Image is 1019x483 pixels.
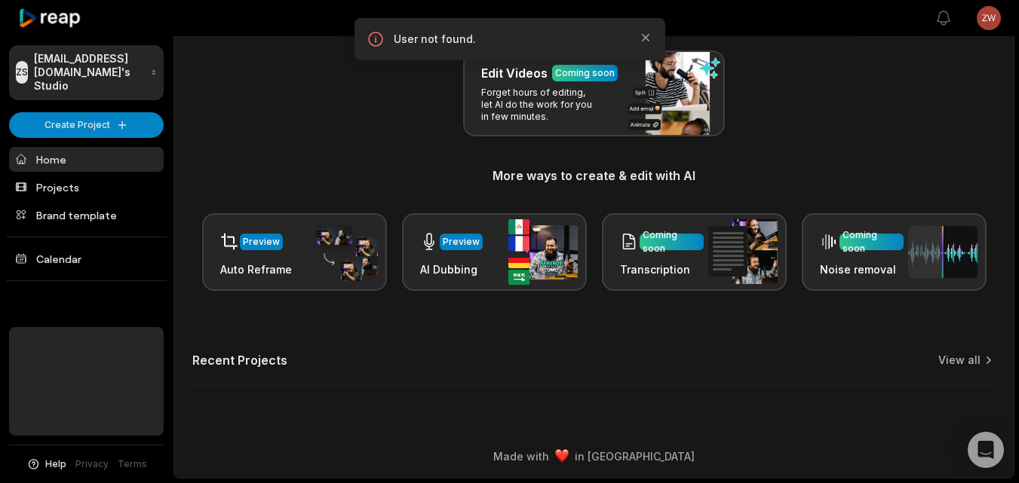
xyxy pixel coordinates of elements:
[243,235,280,249] div: Preview
[555,449,569,463] img: heart emoji
[9,147,164,172] a: Home
[394,32,626,47] p: User not found.
[192,167,996,185] h3: More ways to create & edit with AI
[555,66,615,80] div: Coming soon
[188,448,1000,464] div: Made with in [GEOGRAPHIC_DATA]
[9,246,164,271] a: Calendar
[938,353,981,368] a: View all
[508,219,578,285] img: ai_dubbing.png
[908,226,978,278] img: noise_removal.png
[820,261,904,277] h3: Noise removal
[16,61,28,84] div: ZS
[26,457,66,471] button: Help
[481,64,548,82] h3: Edit Videos
[9,175,164,200] a: Projects
[192,353,287,368] h2: Recent Projects
[45,457,66,471] span: Help
[643,228,701,255] div: Coming soon
[443,235,480,249] div: Preview
[708,219,778,284] img: transcription.png
[34,52,145,93] p: [EMAIL_ADDRESS][DOMAIN_NAME]'s Studio
[420,261,483,277] h3: AI Dubbing
[481,87,598,123] p: Forget hours of editing, let AI do the work for you in few minutes.
[118,457,147,471] a: Terms
[968,432,1004,468] div: Open Intercom Messenger
[9,112,164,138] button: Create Project
[843,228,901,255] div: Coming soon
[308,223,378,282] img: auto_reframe.png
[75,457,109,471] a: Privacy
[9,203,164,228] a: Brand template
[620,261,704,277] h3: Transcription
[220,261,292,277] h3: Auto Reframe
